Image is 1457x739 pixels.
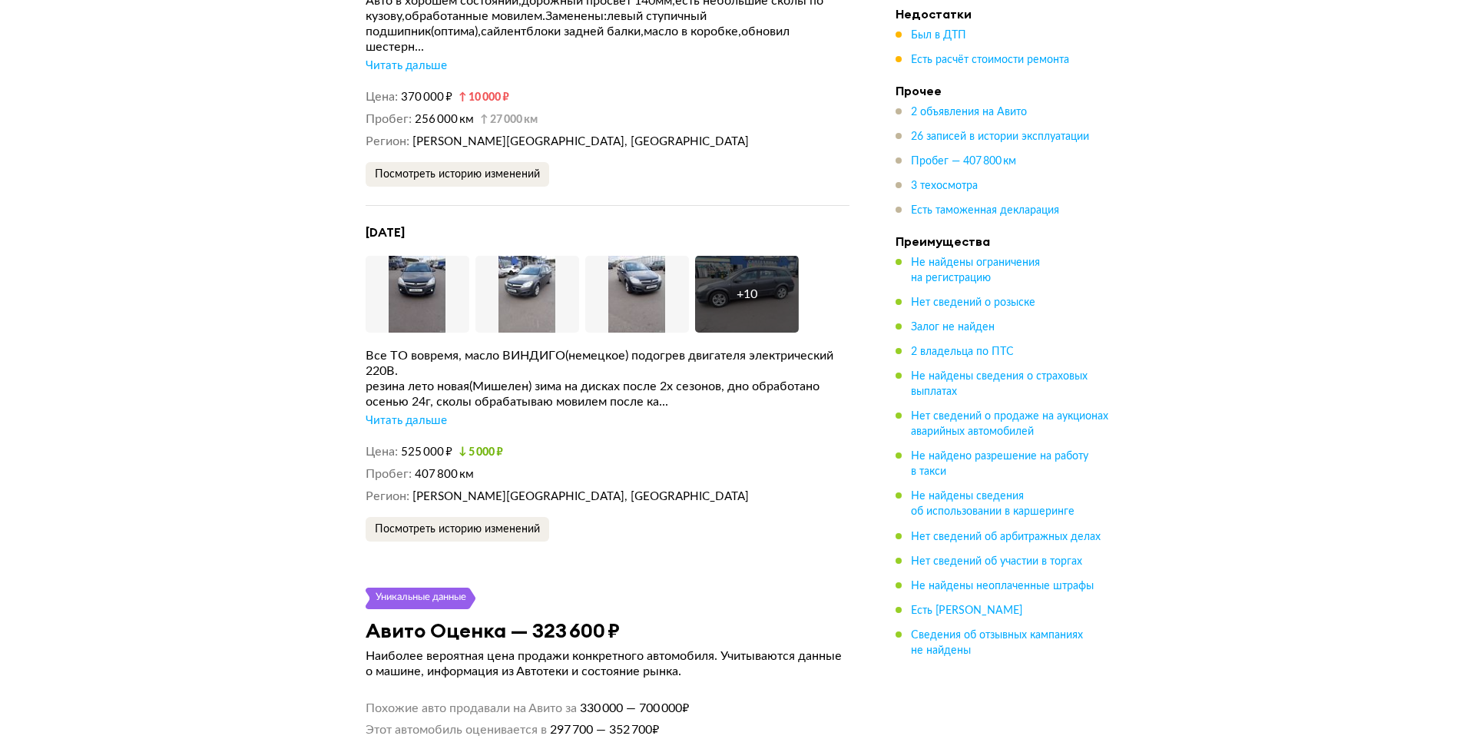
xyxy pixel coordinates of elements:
[911,297,1035,308] span: Нет сведений о розыске
[412,491,749,502] span: [PERSON_NAME][GEOGRAPHIC_DATA], [GEOGRAPHIC_DATA]
[415,114,474,125] span: 256 000 км
[375,588,467,609] div: Уникальные данные
[415,469,474,480] span: 407 800 км
[401,91,452,103] span: 370 000 ₽
[911,131,1089,142] span: 26 записей в истории эксплуатации
[366,162,549,187] button: Посмотреть историю изменений
[401,446,452,458] span: 525 000 ₽
[366,413,447,429] div: Читать дальше
[366,256,469,333] img: Car Photo
[896,83,1111,98] h4: Прочее
[366,134,409,150] dt: Регион
[911,30,966,41] span: Был в ДТП
[475,256,579,333] img: Car Photo
[911,55,1069,65] span: Есть расчёт стоимости ремонта
[911,605,1022,615] span: Есть [PERSON_NAME]
[911,580,1094,591] span: Не найдены неоплаченные штрафы
[896,6,1111,22] h4: Недостатки
[459,92,509,103] small: 10 000 ₽
[911,346,1014,357] span: 2 владельца по ПТС
[366,111,412,128] dt: Пробег
[911,411,1108,437] span: Нет сведений о продаже на аукционах аварийных автомобилей
[547,722,659,737] span: 297 700 — 352 700 ₽
[366,466,412,482] dt: Пробег
[911,181,978,191] span: 3 техосмотра
[911,322,995,333] span: Залог не найден
[911,491,1075,517] span: Не найдены сведения об использовании в каршеринге
[911,156,1016,167] span: Пробег — 407 800 км
[896,234,1111,249] h4: Преимущества
[366,618,620,642] h3: Авито Оценка — 323 600 ₽
[366,722,547,737] span: Этот автомобиль оценивается в
[366,517,549,542] button: Посмотреть историю изменений
[911,531,1101,542] span: Нет сведений об арбитражных делах
[366,489,409,505] dt: Регион
[911,257,1040,283] span: Не найдены ограничения на регистрацию
[412,136,749,147] span: [PERSON_NAME][GEOGRAPHIC_DATA], [GEOGRAPHIC_DATA]
[459,447,503,458] small: 5 000 ₽
[911,555,1082,566] span: Нет сведений об участии в торгах
[911,371,1088,397] span: Не найдены сведения о страховых выплатах
[366,648,849,679] p: Наиболее вероятная цена продажи конкретного автомобиля. Учитываются данные о машине, информация и...
[366,348,849,379] div: Все ТО вовремя, масло ВИНДИГО(немецкое) подогрев двигателя электрический 220В.
[911,107,1027,118] span: 2 объявления на Авито
[375,524,540,535] span: Посмотреть историю изменений
[585,256,689,333] img: Car Photo
[911,629,1083,655] span: Сведения об отзывных кампаниях не найдены
[366,379,849,409] div: резина лето новая(Мишелен) зима на дисках после 2х сезонов, дно обработано осенью 24г, сколы обра...
[366,224,849,240] h4: [DATE]
[911,205,1059,216] span: Есть таможенная декларация
[911,451,1088,477] span: Не найдено разрешение на работу в такси
[577,701,689,716] span: 330 000 — 700 000 ₽
[366,444,398,460] dt: Цена
[480,114,538,125] small: 27 000 км
[366,701,577,716] span: Похожие авто продавали на Авито за
[375,169,540,180] span: Посмотреть историю изменений
[366,58,447,74] div: Читать дальше
[737,287,757,302] div: + 10
[366,89,398,105] dt: Цена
